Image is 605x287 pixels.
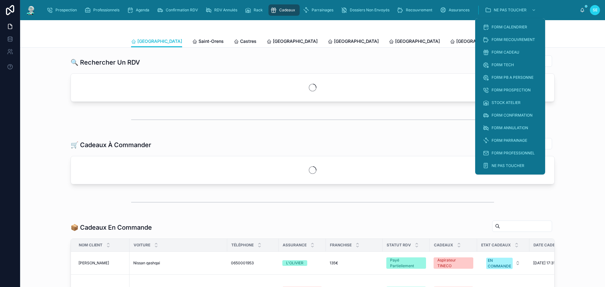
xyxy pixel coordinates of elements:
[339,4,394,16] a: Dossiers Non Envoyés
[254,8,263,13] span: Rack
[593,8,597,13] span: SE
[330,261,379,266] a: 135€
[492,75,533,80] span: FORM PB A PERSONNE
[93,8,119,13] span: Professionnels
[328,36,379,48] a: [GEOGRAPHIC_DATA]
[240,38,256,44] span: Castres
[533,243,591,248] span: Date Cadeau En Commande
[481,255,525,272] button: Select Button
[334,38,379,44] span: [GEOGRAPHIC_DATA]
[330,243,352,248] span: Franchise
[78,261,126,266] a: [PERSON_NAME]
[155,4,202,16] a: Confirmation RDV
[492,138,527,143] span: FORM PARRAINAGE
[279,8,295,13] span: Cadeaux
[286,260,303,266] div: L'OLIVIER
[449,8,470,13] span: Assurances
[79,243,102,248] span: Nom Client
[395,4,437,16] a: Recouvrement
[492,125,528,130] span: FORM ANNULATION
[131,36,182,48] a: [GEOGRAPHIC_DATA]
[25,5,37,15] img: App logo
[389,36,440,48] a: [GEOGRAPHIC_DATA]
[479,34,541,45] a: FORM RECOUVREMENT
[301,4,338,16] a: Parrainages
[312,8,333,13] span: Parrainages
[231,243,254,248] span: Téléphone
[45,4,81,16] a: Prospection
[330,261,338,266] span: 135€
[386,257,426,269] a: Payé Partiellement
[492,37,535,42] span: FORM RECOUVREMENT
[214,8,237,13] span: RDV Annulés
[55,8,77,13] span: Prospection
[283,243,307,248] span: Assurance
[479,47,541,58] a: FORM CADEAU
[71,141,151,149] h1: 🛒 Cadeaux À Commander
[387,243,411,248] span: Statut RDV
[350,8,389,13] span: Dossiers Non Envoyés
[492,151,535,156] span: FORM PROFESSIONNEL
[268,4,300,16] a: Cadeaux
[533,261,555,266] span: [DATE] 17:31
[483,4,539,16] a: NE PAS TOUCHER
[479,135,541,146] a: FORM PARRAINAGE
[204,4,242,16] a: RDV Annulés
[437,257,470,269] div: Aspirateur TINECO
[133,261,223,266] a: Nissan qashqai
[243,4,267,16] a: Rack
[481,254,526,272] a: Select Button
[492,113,533,118] span: FORM CONFIRMATION
[479,122,541,134] a: FORM ANNULATION
[479,97,541,108] a: STOCK ATELIER
[456,38,501,44] span: [GEOGRAPHIC_DATA]
[78,261,109,266] span: [PERSON_NAME]
[492,50,519,55] span: FORM CADEAU
[492,62,514,67] span: FORM TECH
[134,243,150,248] span: Voiture
[390,257,422,269] div: Payé Partiellement
[137,38,182,44] span: [GEOGRAPHIC_DATA]
[479,160,541,171] a: NE PAS TOUCHER
[83,4,124,16] a: Professionnels
[133,261,160,266] span: Nissan qashqai
[438,4,474,16] a: Assurances
[282,260,322,266] a: L'OLIVIER
[479,147,541,159] a: FORM PROFESSIONNEL
[125,4,154,16] a: Agenda
[479,72,541,83] a: FORM PB A PERSONNE
[450,36,501,48] a: [GEOGRAPHIC_DATA]
[136,8,149,13] span: Agenda
[234,36,256,48] a: Castres
[192,36,224,48] a: Saint-Orens
[479,21,541,33] a: FORM CALENDRIER
[166,8,198,13] span: Confirmation RDV
[71,223,152,232] h1: 📦 Cadeaux En Commande
[434,243,453,248] span: Cadeaux
[494,8,527,13] span: NE PAS TOUCHER
[492,163,524,168] span: NE PAS TOUCHER
[479,110,541,121] a: FORM CONFIRMATION
[492,100,521,105] span: STOCK ATELIER
[395,38,440,44] span: [GEOGRAPHIC_DATA]
[199,38,224,44] span: Saint-Orens
[231,261,254,266] span: 0650001953
[479,84,541,96] a: FORM PROSPECTION
[267,36,318,48] a: [GEOGRAPHIC_DATA]
[492,25,527,30] span: FORM CALENDRIER
[273,38,318,44] span: [GEOGRAPHIC_DATA]
[42,3,580,17] div: scrollable content
[434,257,473,269] a: Aspirateur TINECO
[406,8,432,13] span: Recouvrement
[492,88,531,93] span: FORM PROSPECTION
[479,59,541,71] a: FORM TECH
[481,243,511,248] span: Etat Cadeaux
[71,58,140,67] h1: 🔍 Rechercher Un RDV
[533,261,599,266] a: [DATE] 17:31
[488,258,511,269] div: EN COMMANDE
[231,261,275,266] a: 0650001953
